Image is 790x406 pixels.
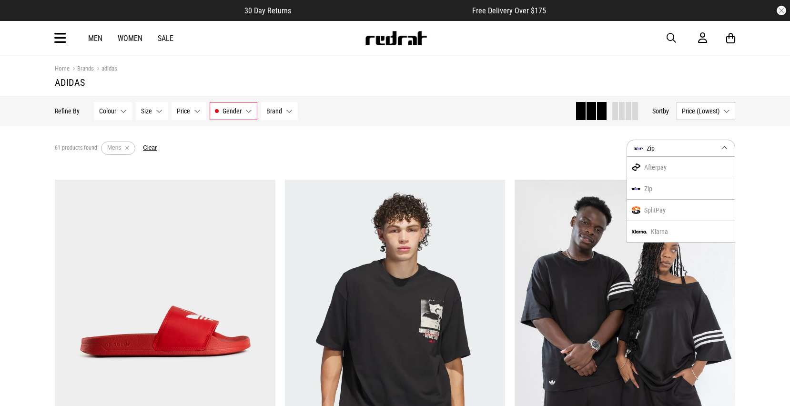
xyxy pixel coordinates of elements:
[244,6,291,15] span: 30 Day Returns
[70,65,94,74] a: Brands
[210,102,257,120] button: Gender
[627,221,735,242] div: Klarna
[141,107,152,115] span: Size
[627,140,735,157] button: Zip
[158,34,173,43] a: Sale
[627,200,735,221] div: SplitPay
[55,144,97,152] span: 61 products found
[136,102,168,120] button: Size
[261,102,298,120] button: Brand
[55,77,735,88] h1: adidas
[632,206,640,214] img: splitpay-icon.png
[266,107,282,115] span: Brand
[143,144,157,152] button: Clear
[472,6,546,15] span: Free Delivery Over $175
[94,65,117,74] a: adidas
[8,4,36,32] button: Open LiveChat chat widget
[107,144,121,151] span: Mens
[94,102,132,120] button: Colour
[677,102,735,120] button: Price (Lowest)
[55,107,80,115] p: Refine By
[88,34,102,43] a: Men
[172,102,206,120] button: Price
[652,105,669,117] button: Sortby
[634,142,713,154] span: Zip
[223,107,242,115] span: Gender
[55,65,70,72] a: Home
[634,147,643,150] img: zip-logo.svg
[627,178,735,200] div: Zip
[121,142,133,155] button: Remove filter
[632,187,640,191] img: zip-logo.svg
[632,163,640,171] img: ico-ap-afterpay.png
[627,157,735,178] div: Afterpay
[682,107,719,115] span: Price (Lowest)
[365,31,427,45] img: Redrat logo
[663,107,669,115] span: by
[99,107,116,115] span: Colour
[177,107,190,115] span: Price
[632,230,647,233] img: logo-klarna.svg
[118,34,142,43] a: Women
[310,6,453,15] iframe: Customer reviews powered by Trustpilot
